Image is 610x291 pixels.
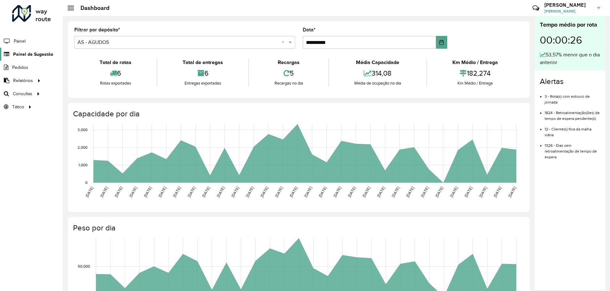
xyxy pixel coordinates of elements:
[493,186,502,198] text: [DATE]
[449,186,458,198] text: [DATE]
[78,264,90,269] text: 50,000
[114,186,123,198] text: [DATE]
[545,121,600,138] li: 12 - Cliente(s) fora da malha viária
[78,145,87,149] text: 2,000
[362,186,371,198] text: [DATE]
[85,180,87,185] text: 0
[99,186,109,198] text: [DATE]
[545,89,600,105] li: 3 - Rota(s) com estouro de jornada
[128,186,138,198] text: [DATE]
[85,186,94,198] text: [DATE]
[159,80,247,87] div: Entregas exportadas
[274,186,284,198] text: [DATE]
[216,186,225,198] text: [DATE]
[544,8,592,14] span: [PERSON_NAME]
[420,186,429,198] text: [DATE]
[78,128,87,132] text: 3,000
[331,80,425,87] div: Média de ocupação no dia
[303,26,316,34] label: Data
[434,186,444,198] text: [DATE]
[405,186,415,198] text: [DATE]
[201,186,210,198] text: [DATE]
[376,186,385,198] text: [DATE]
[529,1,543,15] a: Contato Rápido
[429,80,522,87] div: Km Médio / Entrega
[540,77,600,86] h4: Alertas
[331,59,425,66] div: Média Capacidade
[13,90,32,97] span: Consultas
[12,104,24,110] span: Tático
[282,38,287,46] span: Clear all
[159,59,247,66] div: Total de entregas
[14,38,26,45] span: Painel
[76,66,155,80] div: 6
[260,186,269,198] text: [DATE]
[74,26,120,34] label: Filtrar por depósito
[172,186,181,198] text: [DATE]
[12,64,28,71] span: Pedidos
[143,186,152,198] text: [DATE]
[331,66,425,80] div: 314,08
[230,186,240,198] text: [DATE]
[507,186,517,198] text: [DATE]
[545,105,600,121] li: 1824 - Retroalimentação(ões) de tempo de espera pendente(s)
[436,36,447,49] button: Choose Date
[251,80,326,87] div: Recargas no dia
[74,4,110,12] h2: Dashboard
[540,21,600,29] div: Tempo médio por rota
[251,66,326,80] div: 5
[429,66,522,80] div: 182,274
[540,29,600,51] div: 00:00:26
[478,186,488,198] text: [DATE]
[13,77,33,84] span: Relatórios
[464,186,473,198] text: [DATE]
[73,109,523,119] h4: Capacidade por dia
[429,59,522,66] div: Km Médio / Entrega
[73,223,523,233] h4: Peso por dia
[391,186,400,198] text: [DATE]
[78,163,87,167] text: 1,000
[333,186,342,198] text: [DATE]
[545,138,600,160] li: 1326 - Dias sem retroalimentação de tempo de espera
[289,186,298,198] text: [DATE]
[245,186,254,198] text: [DATE]
[159,66,247,80] div: 6
[76,80,155,87] div: Rotas exportadas
[251,59,326,66] div: Recargas
[13,51,53,58] span: Painel de Sugestão
[187,186,196,198] text: [DATE]
[540,51,600,66] div: 53,57% menor que o dia anterior
[318,186,327,198] text: [DATE]
[347,186,356,198] text: [DATE]
[303,186,313,198] text: [DATE]
[544,2,592,8] h3: [PERSON_NAME]
[76,59,155,66] div: Total de rotas
[158,186,167,198] text: [DATE]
